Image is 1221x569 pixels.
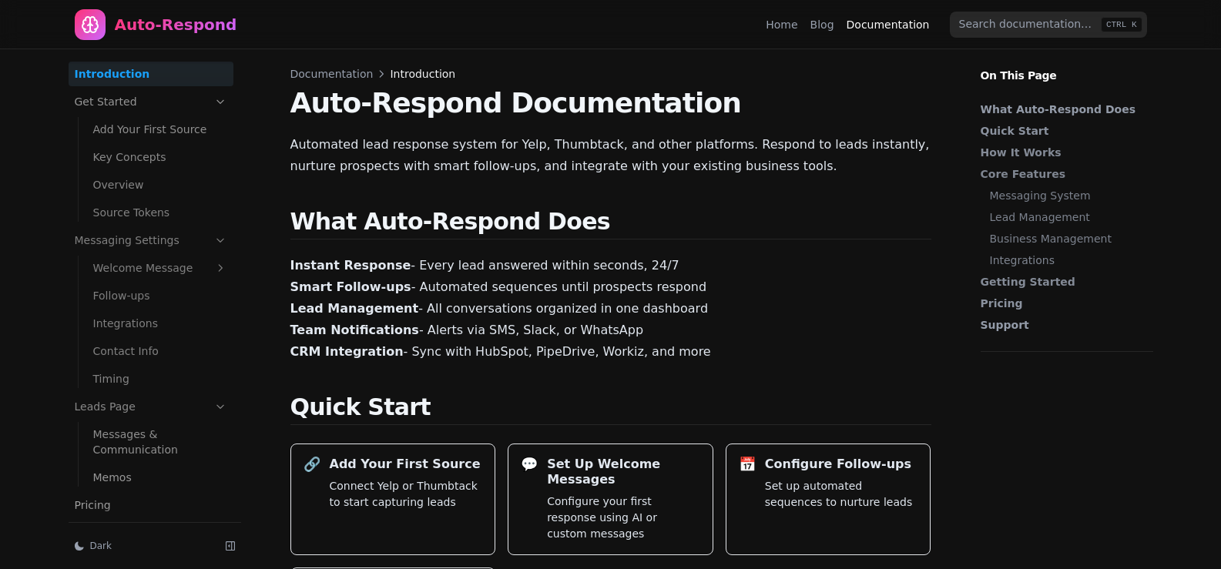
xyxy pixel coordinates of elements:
span: Introduction [390,66,455,82]
div: 🔗 [304,457,320,472]
a: Documentation [847,17,930,32]
a: Integrations [87,311,233,336]
a: Follow-ups [87,283,233,308]
h3: Add Your First Source [330,457,481,472]
a: Home page [75,9,237,40]
div: Auto-Respond [115,14,237,35]
a: 🔗Add Your First SourceConnect Yelp or Thumbtack to start capturing leads [290,443,496,555]
a: Welcome Message [87,256,233,280]
button: Dark [69,535,213,557]
a: Messages & Communication [87,422,233,462]
a: Business Management [990,231,1146,246]
a: Getting Started [981,274,1146,290]
a: Source Tokens [87,200,233,225]
a: 📅Configure Follow-upsSet up automated sequences to nurture leads [726,443,931,555]
strong: Lead Management [290,301,419,316]
a: Key Concepts [87,145,233,169]
a: Get Started [69,89,233,114]
p: - Every lead answered within seconds, 24/7 - Automated sequences until prospects respond - All co... [290,255,931,363]
a: Lead Management [990,209,1146,225]
p: Configure your first response using AI or custom messages [547,494,700,542]
h2: Quick Start [290,393,931,425]
a: What Auto-Respond Does [981,102,1146,117]
strong: Smart Follow-ups [290,279,411,294]
h3: Set Up Welcome Messages [547,457,700,487]
input: Search documentation… [950,12,1147,38]
a: Contact Info [87,339,233,363]
p: Automated lead response system for Yelp, Thumbtack, and other platforms. Respond to leads instant... [290,134,931,177]
a: Timing [87,367,233,391]
a: 💬Set Up Welcome MessagesConfigure your first response using AI or custom messages [508,443,713,555]
h2: What Auto-Respond Does [290,208,931,239]
h1: Auto-Respond Documentation [290,88,931,119]
a: Introduction [69,62,233,86]
div: 💬 [521,457,538,472]
a: Blog [810,17,834,32]
a: Quick Start [981,123,1146,139]
a: Home [766,17,797,32]
a: How It Works [981,145,1146,160]
a: Add Your First Source [87,117,233,142]
strong: Instant Response [290,258,411,273]
a: Analytics & Reporting [69,520,233,545]
strong: CRM Integration [290,344,404,359]
span: Documentation [290,66,374,82]
a: Leads Page [69,394,233,419]
a: Support [981,317,1146,333]
a: Memos [87,465,233,490]
p: Set up automated sequences to nurture leads [765,478,918,510]
p: On This Page [968,49,1166,83]
a: Messaging Settings [69,228,233,253]
a: Integrations [990,253,1146,268]
a: Messaging System [990,188,1146,203]
div: 📅 [739,457,756,472]
a: Core Features [981,166,1146,182]
p: Connect Yelp or Thumbtack to start capturing leads [330,478,483,510]
a: Pricing [981,296,1146,311]
button: Collapse sidebar [220,535,241,557]
a: Overview [87,172,233,197]
a: Pricing [69,493,233,517]
strong: Team Notifications [290,323,419,337]
h3: Configure Follow-ups [765,457,911,472]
